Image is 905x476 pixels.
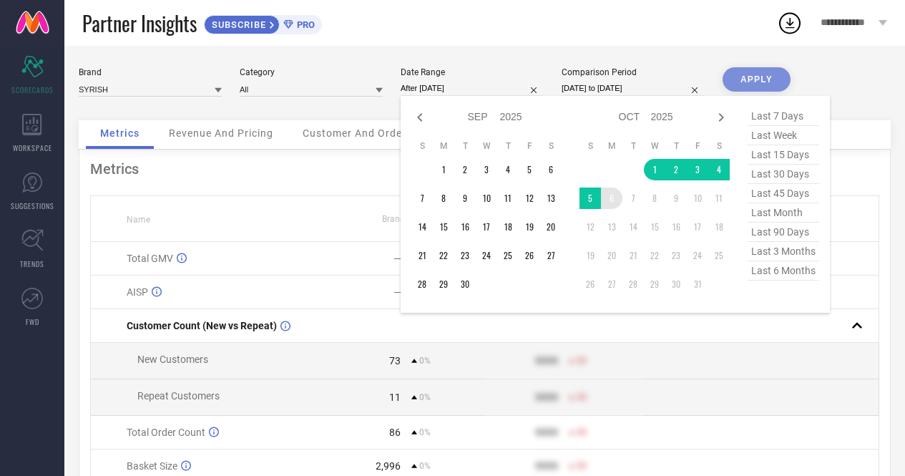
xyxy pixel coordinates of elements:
td: Fri Oct 10 2025 [687,188,708,209]
td: Thu Oct 02 2025 [665,159,687,180]
th: Tuesday [454,140,476,152]
td: Sat Oct 25 2025 [708,245,730,266]
span: Total GMV [127,253,173,264]
td: Thu Oct 16 2025 [665,216,687,238]
td: Fri Sep 19 2025 [519,216,540,238]
td: Fri Sep 26 2025 [519,245,540,266]
td: Thu Oct 30 2025 [665,273,687,295]
td: Sat Oct 11 2025 [708,188,730,209]
td: Thu Sep 25 2025 [497,245,519,266]
th: Thursday [665,140,687,152]
span: last 90 days [748,223,819,242]
td: Fri Oct 17 2025 [687,216,708,238]
td: Sun Oct 05 2025 [579,188,601,209]
div: Comparison Period [562,67,705,77]
th: Monday [601,140,622,152]
span: 50 [577,356,587,366]
td: Sun Sep 07 2025 [411,188,433,209]
td: Sat Oct 18 2025 [708,216,730,238]
div: Open download list [777,10,803,36]
td: Tue Sep 02 2025 [454,159,476,180]
span: FWD [26,316,39,327]
td: Fri Oct 03 2025 [687,159,708,180]
td: Tue Sep 09 2025 [454,188,476,209]
span: last 7 days [748,107,819,126]
td: Thu Oct 23 2025 [665,245,687,266]
td: Mon Sep 01 2025 [433,159,454,180]
span: Revenue And Pricing [169,127,273,139]
td: Sat Oct 04 2025 [708,159,730,180]
td: Mon Oct 27 2025 [601,273,622,295]
td: Thu Sep 18 2025 [497,216,519,238]
td: Sun Oct 12 2025 [579,216,601,238]
td: Tue Oct 07 2025 [622,188,644,209]
span: last 30 days [748,165,819,184]
span: Brand Value [382,214,429,224]
span: last 45 days [748,184,819,203]
td: Tue Oct 21 2025 [622,245,644,266]
td: Sun Oct 19 2025 [579,245,601,266]
span: last 15 days [748,145,819,165]
td: Sat Sep 20 2025 [540,216,562,238]
th: Saturday [540,140,562,152]
div: 2,996 [376,460,401,472]
td: Mon Sep 29 2025 [433,273,454,295]
td: Fri Sep 12 2025 [519,188,540,209]
div: Brand [79,67,222,77]
td: Sun Sep 14 2025 [411,216,433,238]
div: 9999 [535,355,558,366]
th: Thursday [497,140,519,152]
th: Wednesday [476,140,497,152]
th: Wednesday [644,140,665,152]
span: last month [748,203,819,223]
span: last 3 months [748,242,819,261]
td: Thu Oct 09 2025 [665,188,687,209]
th: Saturday [708,140,730,152]
td: Wed Oct 01 2025 [644,159,665,180]
td: Fri Oct 24 2025 [687,245,708,266]
td: Sun Sep 28 2025 [411,273,433,295]
td: Tue Oct 14 2025 [622,216,644,238]
span: TRENDS [20,258,44,269]
input: Select comparison period [562,81,705,96]
span: SUGGESTIONS [11,200,54,211]
div: 9999 [535,427,558,438]
span: 0% [419,461,431,471]
div: — [393,253,401,264]
th: Monday [433,140,454,152]
td: Sat Sep 06 2025 [540,159,562,180]
span: SUBSCRIBE [205,19,270,30]
td: Thu Sep 11 2025 [497,188,519,209]
td: Thu Sep 04 2025 [497,159,519,180]
div: 86 [389,427,401,438]
div: Metrics [90,160,879,178]
td: Mon Oct 20 2025 [601,245,622,266]
td: Wed Sep 17 2025 [476,216,497,238]
span: last week [748,126,819,145]
span: 0% [419,427,431,437]
input: Select date range [401,81,544,96]
span: Partner Insights [82,9,197,38]
td: Sat Sep 27 2025 [540,245,562,266]
td: Wed Oct 08 2025 [644,188,665,209]
th: Sunday [579,140,601,152]
td: Wed Sep 10 2025 [476,188,497,209]
td: Tue Sep 30 2025 [454,273,476,295]
th: Friday [687,140,708,152]
span: Name [127,215,150,225]
span: SCORECARDS [11,84,54,95]
span: 0% [419,392,431,402]
td: Wed Oct 22 2025 [644,245,665,266]
td: Tue Oct 28 2025 [622,273,644,295]
td: Wed Oct 29 2025 [644,273,665,295]
span: last 6 months [748,261,819,281]
td: Fri Sep 05 2025 [519,159,540,180]
td: Fri Oct 31 2025 [687,273,708,295]
td: Mon Oct 13 2025 [601,216,622,238]
span: Basket Size [127,460,177,472]
div: Date Range [401,67,544,77]
td: Mon Sep 08 2025 [433,188,454,209]
div: 73 [389,355,401,366]
div: Previous month [411,109,429,126]
span: 50 [577,461,587,471]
